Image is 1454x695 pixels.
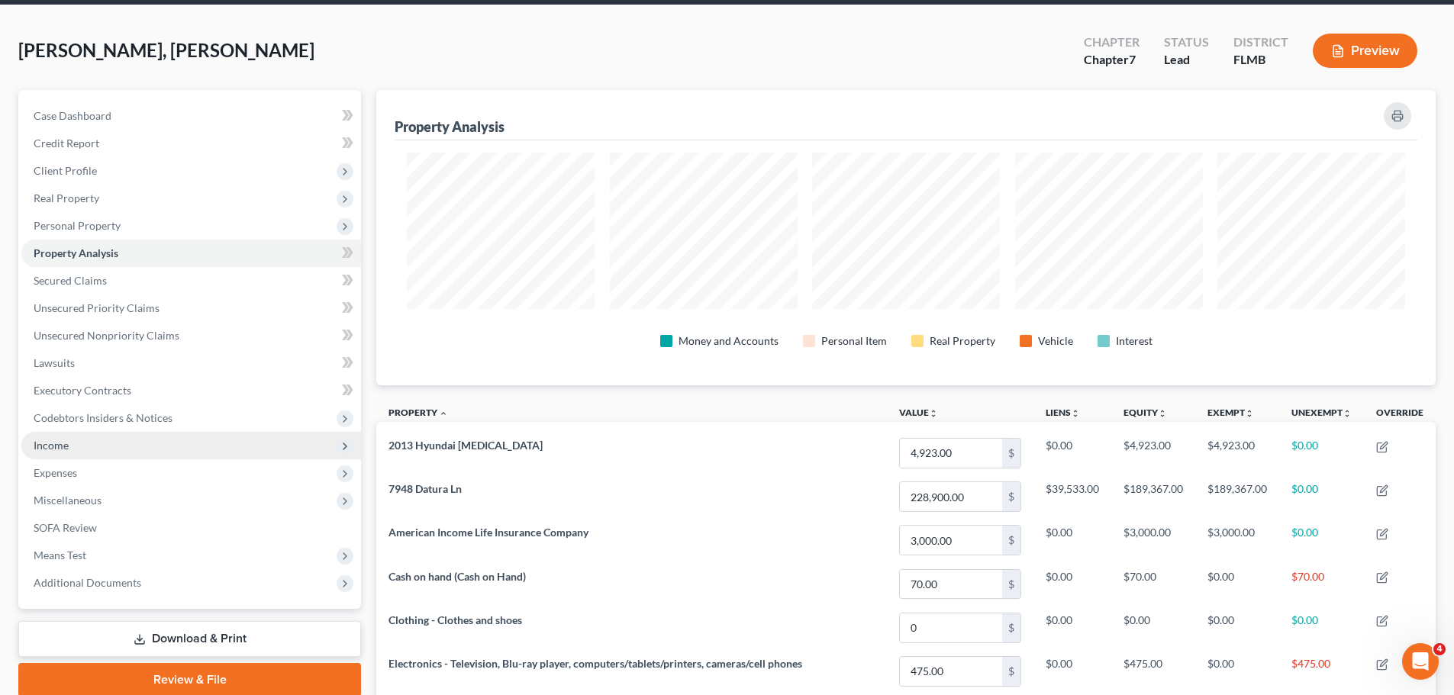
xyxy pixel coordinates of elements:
td: $4,923.00 [1195,431,1279,475]
span: Personal Property [34,219,121,232]
a: Exemptunfold_more [1207,407,1254,418]
a: Lawsuits [21,349,361,377]
td: $39,533.00 [1033,475,1111,519]
div: Money and Accounts [679,333,779,349]
td: $0.00 [1279,519,1364,562]
a: Property Analysis [21,240,361,267]
a: Executory Contracts [21,377,361,404]
td: $0.00 [1279,475,1364,519]
td: $3,000.00 [1195,519,1279,562]
td: $70.00 [1111,562,1195,606]
a: Unsecured Nonpriority Claims [21,322,361,349]
td: $0.00 [1033,562,1111,606]
td: $189,367.00 [1195,475,1279,519]
i: unfold_more [1343,409,1352,418]
div: Chapter [1084,51,1140,69]
a: Case Dashboard [21,102,361,130]
span: Secured Claims [34,274,107,287]
span: Lawsuits [34,356,75,369]
a: Liensunfold_more [1046,407,1080,418]
div: $ [1002,570,1020,599]
div: $ [1002,482,1020,511]
div: Personal Item [821,333,887,349]
td: $475.00 [1279,649,1364,693]
td: $0.00 [1033,649,1111,693]
td: $0.00 [1033,431,1111,475]
span: American Income Life Insurance Company [388,526,588,539]
td: $189,367.00 [1111,475,1195,519]
span: Property Analysis [34,246,118,259]
span: Electronics - Television, Blu-ray player, computers/tablets/printers, cameras/cell phones [388,657,802,670]
td: $4,923.00 [1111,431,1195,475]
div: FLMB [1233,51,1288,69]
div: Lead [1164,51,1209,69]
div: District [1233,34,1288,51]
td: $0.00 [1279,606,1364,649]
input: 0.00 [900,570,1002,599]
input: 0.00 [900,439,1002,468]
div: Interest [1116,333,1153,349]
span: Cash on hand (Cash on Hand) [388,570,526,583]
span: Means Test [34,549,86,561]
button: Preview [1313,34,1417,68]
a: SOFA Review [21,514,361,542]
div: Status [1164,34,1209,51]
span: Executory Contracts [34,384,131,397]
span: Miscellaneous [34,494,102,507]
span: Unsecured Priority Claims [34,301,160,314]
span: Real Property [34,191,99,204]
input: 0.00 [900,526,1002,555]
a: Credit Report [21,130,361,157]
span: [PERSON_NAME], [PERSON_NAME] [18,39,314,61]
th: Override [1364,397,1436,432]
input: 0.00 [900,613,1002,642]
span: Credit Report [34,137,99,150]
span: Case Dashboard [34,109,111,122]
span: Unsecured Nonpriority Claims [34,329,179,342]
a: Secured Claims [21,267,361,294]
a: Unsecured Priority Claims [21,294,361,322]
a: Valueunfold_more [899,407,938,418]
td: $0.00 [1195,606,1279,649]
span: Client Profile [34,164,97,177]
div: $ [1002,526,1020,555]
div: $ [1002,439,1020,468]
span: 4 [1433,643,1446,655]
div: Chapter [1084,34,1140,51]
td: $0.00 [1279,431,1364,475]
a: Unexemptunfold_more [1291,407,1352,418]
span: 7948 Datura Ln [388,482,462,495]
div: $ [1002,657,1020,686]
td: $475.00 [1111,649,1195,693]
a: Equityunfold_more [1124,407,1167,418]
td: $0.00 [1111,606,1195,649]
iframe: Intercom live chat [1402,643,1439,680]
span: SOFA Review [34,521,97,534]
div: Real Property [930,333,995,349]
a: Property expand_less [388,407,448,418]
span: 2013 Hyundai [MEDICAL_DATA] [388,439,543,452]
td: $0.00 [1033,606,1111,649]
div: Vehicle [1038,333,1073,349]
span: Additional Documents [34,576,141,589]
input: 0.00 [900,482,1002,511]
span: Expenses [34,466,77,479]
i: unfold_more [929,409,938,418]
input: 0.00 [900,657,1002,686]
div: $ [1002,613,1020,642]
div: Property Analysis [395,117,505,136]
span: 7 [1129,52,1136,66]
i: unfold_more [1158,409,1167,418]
td: $0.00 [1033,519,1111,562]
td: $0.00 [1195,562,1279,606]
i: unfold_more [1245,409,1254,418]
td: $70.00 [1279,562,1364,606]
a: Download & Print [18,621,361,657]
td: $0.00 [1195,649,1279,693]
span: Codebtors Insiders & Notices [34,411,172,424]
span: Income [34,439,69,452]
i: unfold_more [1071,409,1080,418]
span: Clothing - Clothes and shoes [388,613,522,626]
td: $3,000.00 [1111,519,1195,562]
i: expand_less [439,409,448,418]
